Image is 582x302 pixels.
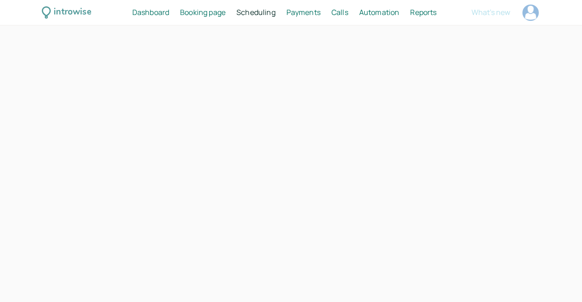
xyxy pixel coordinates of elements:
[359,7,400,19] a: Automation
[331,7,348,17] span: Calls
[132,7,169,19] a: Dashboard
[42,5,91,20] a: introwise
[359,7,400,17] span: Automation
[472,7,510,17] span: What's new
[236,7,276,19] a: Scheduling
[54,5,91,20] div: introwise
[537,258,582,302] iframe: Chat Widget
[286,7,321,17] span: Payments
[180,7,226,17] span: Booking page
[132,7,169,17] span: Dashboard
[331,7,348,19] a: Calls
[472,8,510,16] button: What's new
[180,7,226,19] a: Booking page
[236,7,276,17] span: Scheduling
[410,7,436,17] span: Reports
[410,7,436,19] a: Reports
[286,7,321,19] a: Payments
[521,3,540,22] a: Account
